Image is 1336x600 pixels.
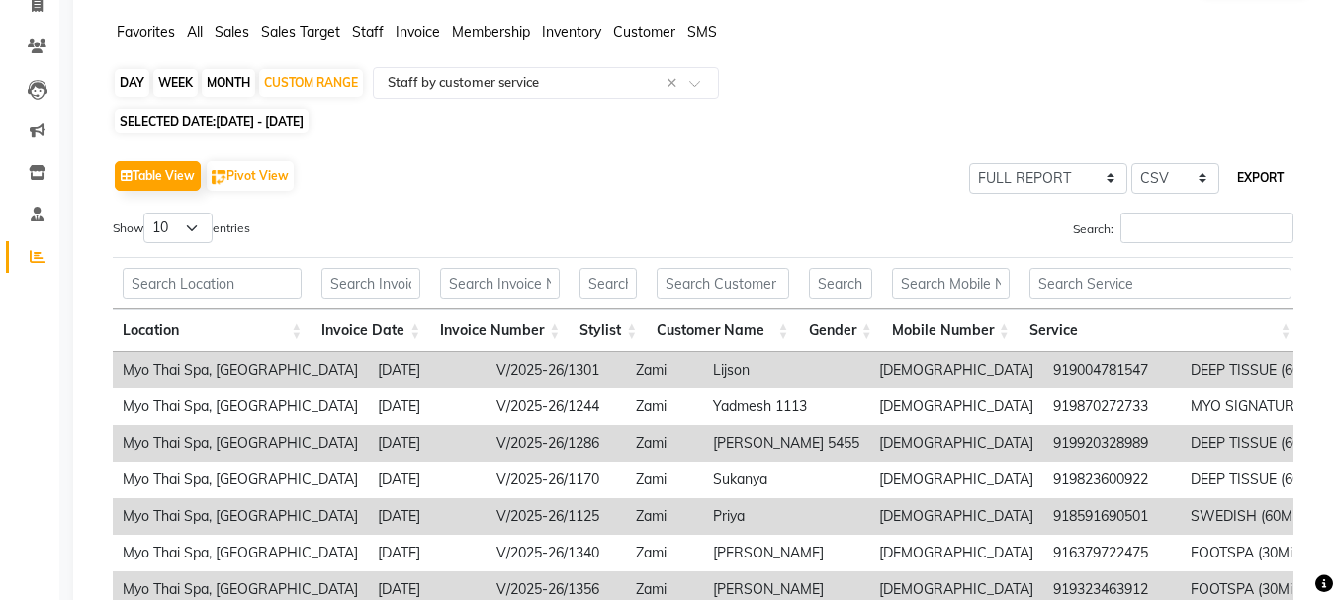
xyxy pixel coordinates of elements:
th: Gender: activate to sort column ascending [799,309,882,352]
td: [DEMOGRAPHIC_DATA] [869,352,1043,388]
input: Search Gender [809,268,872,299]
th: Mobile Number: activate to sort column ascending [882,309,1020,352]
span: Clear all [667,73,683,94]
span: SELECTED DATE: [115,109,309,133]
td: [DEMOGRAPHIC_DATA] [869,425,1043,462]
td: [PERSON_NAME] 5455 [703,425,869,462]
td: Zami [626,498,703,535]
td: Myo Thai Spa, [GEOGRAPHIC_DATA] [113,352,368,388]
th: Customer Name: activate to sort column ascending [647,309,798,352]
td: Priya [703,498,869,535]
span: SMS [687,23,717,41]
button: Table View [115,161,201,191]
td: V/2025-26/1301 [487,352,626,388]
input: Search Invoice Number [440,268,560,299]
input: Search Invoice Date [321,268,420,299]
td: Zami [626,462,703,498]
td: Myo Thai Spa, [GEOGRAPHIC_DATA] [113,388,368,425]
input: Search Location [123,268,302,299]
th: Stylist: activate to sort column ascending [570,309,647,352]
th: Invoice Date: activate to sort column ascending [312,309,430,352]
select: Showentries [143,213,213,243]
span: Inventory [542,23,601,41]
td: Myo Thai Spa, [GEOGRAPHIC_DATA] [113,498,368,535]
label: Show entries [113,213,250,243]
td: Yadmesh 1113 [703,388,869,425]
td: [DATE] [368,462,487,498]
div: WEEK [153,69,198,97]
div: CUSTOM RANGE [259,69,363,97]
td: [DEMOGRAPHIC_DATA] [869,462,1043,498]
th: Service: activate to sort column ascending [1020,309,1301,352]
td: Myo Thai Spa, [GEOGRAPHIC_DATA] [113,425,368,462]
td: [DATE] [368,352,487,388]
th: Location: activate to sort column ascending [113,309,312,352]
td: [DATE] [368,498,487,535]
td: Zami [626,425,703,462]
div: DAY [115,69,149,97]
td: Lijson [703,352,869,388]
td: [DATE] [368,535,487,571]
span: Sales [215,23,249,41]
td: [DEMOGRAPHIC_DATA] [869,498,1043,535]
label: Search: [1073,213,1293,243]
button: Pivot View [207,161,294,191]
input: Search Customer Name [657,268,788,299]
span: Sales Target [261,23,340,41]
td: V/2025-26/1286 [487,425,626,462]
td: 919920328989 [1043,425,1181,462]
td: V/2025-26/1125 [487,498,626,535]
td: Zami [626,352,703,388]
td: V/2025-26/1340 [487,535,626,571]
input: Search Mobile Number [892,268,1010,299]
button: EXPORT [1229,161,1291,195]
span: All [187,23,203,41]
td: Myo Thai Spa, [GEOGRAPHIC_DATA] [113,462,368,498]
img: pivot.png [212,170,226,185]
span: Favorites [117,23,175,41]
input: Search: [1120,213,1293,243]
span: Customer [613,23,675,41]
th: Invoice Number: activate to sort column ascending [430,309,570,352]
span: Invoice [396,23,440,41]
td: [DATE] [368,425,487,462]
span: Staff [352,23,384,41]
td: 919004781547 [1043,352,1181,388]
span: [DATE] - [DATE] [216,114,304,129]
td: 916379722475 [1043,535,1181,571]
div: MONTH [202,69,255,97]
td: V/2025-26/1170 [487,462,626,498]
td: [DEMOGRAPHIC_DATA] [869,535,1043,571]
td: Zami [626,535,703,571]
td: 918591690501 [1043,498,1181,535]
td: [PERSON_NAME] [703,535,869,571]
span: Membership [452,23,530,41]
td: Myo Thai Spa, [GEOGRAPHIC_DATA] [113,535,368,571]
td: 919823600922 [1043,462,1181,498]
td: [DATE] [368,388,487,425]
td: [DEMOGRAPHIC_DATA] [869,388,1043,425]
input: Search Stylist [579,268,637,299]
td: V/2025-26/1244 [487,388,626,425]
td: Sukanya [703,462,869,498]
input: Search Service [1029,268,1291,299]
td: Zami [626,388,703,425]
td: 919870272733 [1043,388,1181,425]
